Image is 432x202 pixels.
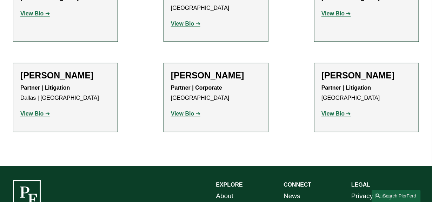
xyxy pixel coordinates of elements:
[171,111,200,117] a: View Bio
[351,182,370,188] strong: LEGAL
[321,11,351,16] a: View Bio
[20,83,111,104] p: Dallas | [GEOGRAPHIC_DATA]
[321,111,345,117] strong: View Bio
[20,111,50,117] a: View Bio
[171,111,194,117] strong: View Bio
[321,85,371,91] strong: Partner | Litigation
[20,11,50,16] a: View Bio
[171,83,261,104] p: [GEOGRAPHIC_DATA]
[20,70,111,81] h2: [PERSON_NAME]
[171,21,200,27] a: View Bio
[321,11,345,16] strong: View Bio
[171,70,261,81] h2: [PERSON_NAME]
[372,190,421,202] a: Search this site
[20,85,70,91] strong: Partner | Litigation
[20,11,44,16] strong: View Bio
[171,21,194,27] strong: View Bio
[321,70,412,81] h2: [PERSON_NAME]
[20,111,44,117] strong: View Bio
[216,182,243,188] strong: EXPLORE
[171,85,222,91] strong: Partner | Corporate
[321,83,412,104] p: [GEOGRAPHIC_DATA]
[284,182,311,188] strong: CONNECT
[321,111,351,117] a: View Bio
